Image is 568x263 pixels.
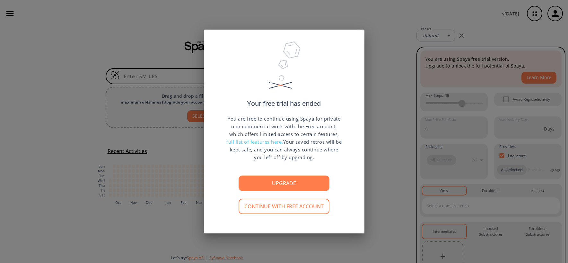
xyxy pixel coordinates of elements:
img: Trial Ended [266,39,302,100]
span: full list of features here. [226,139,283,145]
button: Continue with free account [239,199,329,214]
p: Your free trial has ended [247,100,321,107]
button: Upgrade [239,176,329,191]
p: You are free to continue using Spaya for private non-commercial work with the Free account, which... [226,115,342,161]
